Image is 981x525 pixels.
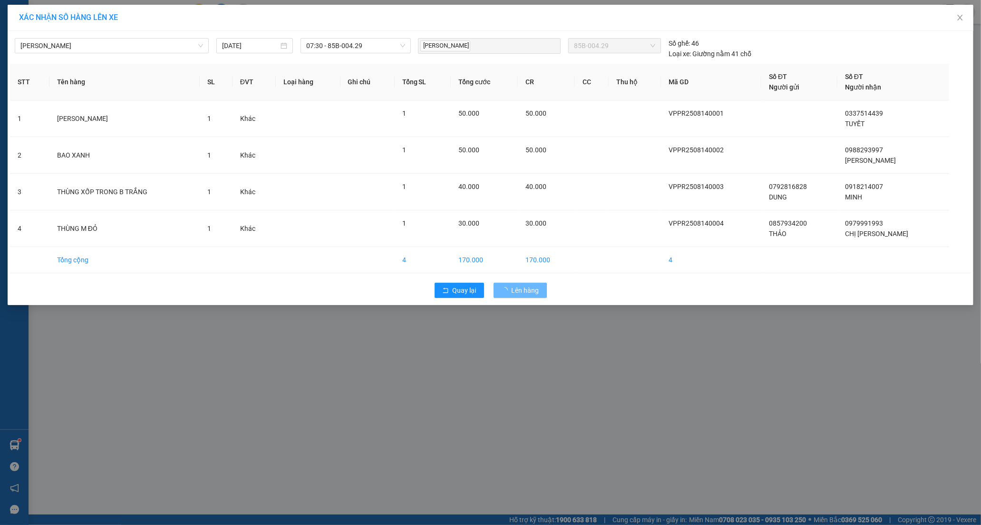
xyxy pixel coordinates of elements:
[402,109,406,117] span: 1
[233,100,276,137] td: Khác
[276,64,340,100] th: Loại hàng
[661,247,761,273] td: 4
[669,183,724,190] span: VPPR2508140003
[435,283,484,298] button: rollbackQuay lại
[956,14,964,21] span: close
[451,64,518,100] th: Tổng cước
[609,64,661,100] th: Thu hộ
[442,287,449,295] span: rollback
[525,146,546,154] span: 50.000
[518,247,575,273] td: 170.000
[207,151,211,159] span: 1
[458,219,479,227] span: 30.000
[402,183,406,190] span: 1
[769,193,787,201] span: DUNG
[669,49,691,59] span: Loại xe:
[10,174,49,210] td: 3
[453,285,476,296] span: Quay lại
[669,38,690,49] span: Số ghế:
[49,174,200,210] td: THÙNG XỐP TRONG B TRẮNG
[402,146,406,154] span: 1
[845,157,896,164] span: [PERSON_NAME]
[845,230,908,238] span: CHỊ [PERSON_NAME]
[340,64,395,100] th: Ghi chú
[669,38,699,49] div: 46
[19,13,118,22] span: XÁC NHẬN SỐ HÀNG LÊN XE
[222,40,279,51] input: 14/08/2025
[769,83,799,91] span: Người gửi
[233,174,276,210] td: Khác
[494,283,547,298] button: Lên hàng
[49,210,200,247] td: THÙNG M ĐỎ
[669,219,724,227] span: VPPR2508140004
[518,64,575,100] th: CR
[669,109,724,117] span: VPPR2508140001
[8,42,84,56] div: 0857934200
[10,137,49,174] td: 2
[233,137,276,174] td: Khác
[575,64,609,100] th: CC
[395,64,451,100] th: Tổng SL
[501,287,512,294] span: loading
[458,146,479,154] span: 50.000
[10,100,49,137] td: 1
[395,247,451,273] td: 4
[420,40,470,51] span: [PERSON_NAME]
[845,73,863,80] span: Số ĐT
[845,120,864,128] span: TUYẾT
[458,109,479,117] span: 50.000
[91,8,167,30] div: [PERSON_NAME]
[769,73,787,80] span: Số ĐT
[49,64,200,100] th: Tên hàng
[451,247,518,273] td: 170.000
[769,219,807,227] span: 0857934200
[574,39,655,53] span: 85B-004.29
[200,64,232,100] th: SL
[49,247,200,273] td: Tổng cộng
[525,109,546,117] span: 50.000
[669,49,751,59] div: Giường nằm 41 chỗ
[49,100,200,137] td: [PERSON_NAME]
[845,183,883,190] span: 0918214007
[306,39,405,53] span: 07:30 - 85B-004.29
[10,210,49,247] td: 4
[233,64,276,100] th: ĐVT
[525,183,546,190] span: 40.000
[769,183,807,190] span: 0792816828
[845,109,883,117] span: 0337514439
[8,31,84,42] div: THẢO
[669,146,724,154] span: VPPR2508140002
[207,225,211,232] span: 1
[91,30,167,52] div: CHỊ [PERSON_NAME]
[512,285,539,296] span: Lên hàng
[845,146,883,154] span: 0988293997
[207,115,211,122] span: 1
[525,219,546,227] span: 30.000
[947,5,973,31] button: Close
[20,39,203,53] span: Phan Rang - Hồ Chí Minh
[10,64,49,100] th: STT
[91,8,114,18] span: Nhận:
[845,219,883,227] span: 0979991993
[49,137,200,174] td: BAO XANH
[458,183,479,190] span: 40.000
[402,219,406,227] span: 1
[8,8,84,31] div: VP [PERSON_NAME]
[845,193,862,201] span: MINH
[207,188,211,196] span: 1
[661,64,761,100] th: Mã GD
[233,210,276,247] td: Khác
[769,230,787,238] span: THẢO
[91,52,167,66] div: 0979991993
[8,9,23,19] span: Gửi:
[845,83,881,91] span: Người nhận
